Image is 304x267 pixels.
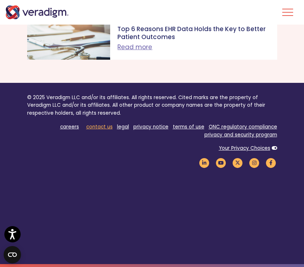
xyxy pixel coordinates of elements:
[215,159,227,166] a: Veradigm YouTube Link
[60,123,79,130] a: careers
[232,159,244,166] a: Veradigm Twitter Link
[5,5,69,19] img: Veradigm logo
[248,159,261,166] a: Veradigm Instagram Link
[86,123,113,130] a: contact us
[282,3,293,22] button: Toggle Navigation Menu
[4,246,21,263] button: Open CMP widget
[219,145,270,152] a: Your Privacy Choices
[117,25,270,41] p: Top 6 Reasons EHR Data Holds the Key to Better Patient Outcomes
[133,123,168,130] a: privacy notice
[117,43,152,51] a: Read more
[117,123,129,130] a: legal
[27,94,277,117] p: © 2025 Veradigm LLC and/or its affiliates. All rights reserved. Cited marks are the property of V...
[265,159,277,166] a: Veradigm Facebook Link
[209,123,277,130] a: ONC regulatory compliance
[204,131,277,138] a: privacy and security program
[173,123,204,130] a: terms of use
[198,159,211,166] a: Veradigm LinkedIn Link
